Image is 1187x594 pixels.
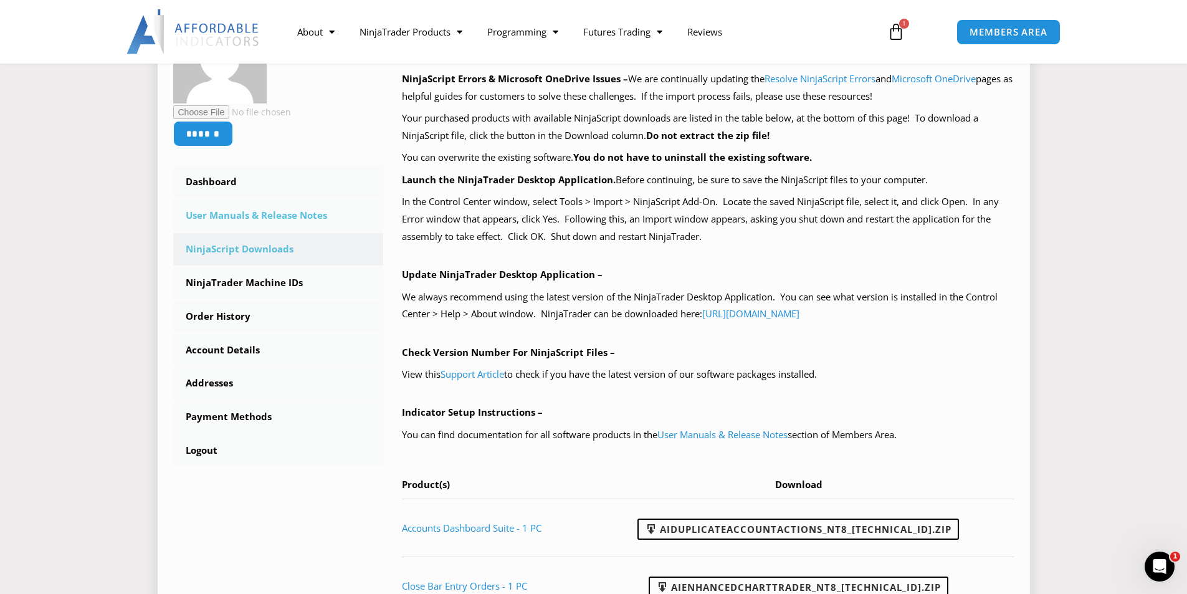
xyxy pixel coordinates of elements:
nav: Account pages [173,166,384,467]
a: User Manuals & Release Notes [657,428,788,441]
a: Account Details [173,334,384,366]
a: Support Article [441,368,504,380]
p: We are continually updating the and pages as helpful guides for customers to solve these challeng... [402,70,1014,105]
a: MEMBERS AREA [956,19,1061,45]
a: Close Bar Entry Orders - 1 PC [402,580,527,592]
b: You do not have to uninstall the existing software. [573,151,812,163]
span: 1 [899,19,909,29]
p: You can overwrite the existing software. [402,149,1014,166]
a: AIDuplicateAccountActions_NT8_[TECHNICAL_ID].zip [637,519,959,540]
a: Programming [475,17,571,46]
b: NinjaScript Errors & Microsoft OneDrive Issues – [402,72,628,85]
b: Indicator Setup Instructions – [402,406,543,418]
a: 1 [869,14,923,50]
b: Update NinjaTrader Desktop Application – [402,268,603,280]
span: 1 [1170,552,1180,562]
a: Dashboard [173,166,384,198]
a: Reviews [675,17,735,46]
a: [URL][DOMAIN_NAME] [702,307,799,320]
a: Accounts Dashboard Suite - 1 PC [402,522,541,534]
p: View this to check if you have the latest version of our software packages installed. [402,366,1014,383]
p: In the Control Center window, select Tools > Import > NinjaScript Add-On. Locate the saved NinjaS... [402,193,1014,246]
a: Logout [173,434,384,467]
b: Check Version Number For NinjaScript Files – [402,346,615,358]
b: Launch the NinjaTrader Desktop Application. [402,173,616,186]
p: Before continuing, be sure to save the NinjaScript files to your computer. [402,171,1014,189]
a: User Manuals & Release Notes [173,199,384,232]
a: Futures Trading [571,17,675,46]
a: Payment Methods [173,401,384,433]
span: Product(s) [402,478,450,491]
img: LogoAI | Affordable Indicators – NinjaTrader [126,9,260,54]
nav: Menu [285,17,873,46]
p: You can find documentation for all software products in the section of Members Area. [402,426,1014,444]
p: We always recommend using the latest version of the NinjaTrader Desktop Application. You can see ... [402,289,1014,323]
span: MEMBERS AREA [970,27,1047,37]
a: About [285,17,347,46]
a: Resolve NinjaScript Errors [765,72,875,85]
a: NinjaTrader Products [347,17,475,46]
span: Download [775,478,822,491]
a: NinjaTrader Machine IDs [173,267,384,299]
a: NinjaScript Downloads [173,233,384,266]
a: Microsoft OneDrive [892,72,976,85]
b: Do not extract the zip file! [646,129,770,141]
a: Addresses [173,367,384,400]
iframe: Intercom live chat [1145,552,1175,582]
a: Order History [173,300,384,333]
p: Your purchased products with available NinjaScript downloads are listed in the table below, at th... [402,110,1014,145]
